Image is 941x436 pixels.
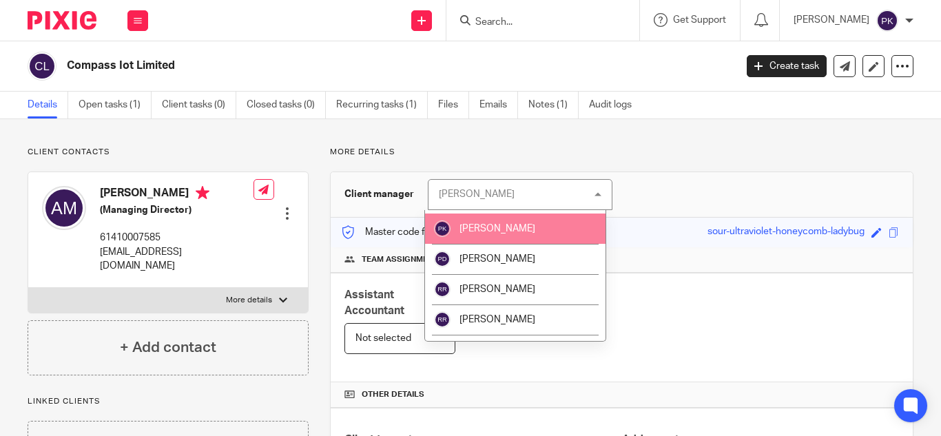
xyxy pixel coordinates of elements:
[459,315,535,324] span: [PERSON_NAME]
[330,147,913,158] p: More details
[362,389,424,400] span: Other details
[438,92,469,118] a: Files
[247,92,326,118] a: Closed tasks (0)
[474,17,598,29] input: Search
[434,281,451,298] img: svg%3E
[459,254,535,264] span: [PERSON_NAME]
[673,15,726,25] span: Get Support
[459,284,535,294] span: [PERSON_NAME]
[28,52,56,81] img: svg%3E
[100,186,254,203] h4: [PERSON_NAME]
[196,186,209,200] i: Primary
[344,289,404,316] span: Assistant Accountant
[226,295,272,306] p: More details
[100,245,254,273] p: [EMAIL_ADDRESS][DOMAIN_NAME]
[28,11,96,30] img: Pixie
[459,224,535,233] span: [PERSON_NAME]
[28,396,309,407] p: Linked clients
[28,147,309,158] p: Client contacts
[434,311,451,328] img: svg%3E
[439,189,515,199] div: [PERSON_NAME]
[528,92,579,118] a: Notes (1)
[362,254,444,265] span: Team assignments
[707,225,865,240] div: sour-ultraviolet-honeycomb-ladybug
[344,187,414,201] h3: Client manager
[162,92,236,118] a: Client tasks (0)
[120,337,216,358] h4: + Add contact
[100,203,254,217] h5: (Managing Director)
[589,92,642,118] a: Audit logs
[876,10,898,32] img: svg%3E
[67,59,594,73] h2: Compass Iot Limited
[42,186,86,230] img: svg%3E
[79,92,152,118] a: Open tasks (1)
[341,225,579,239] p: Master code for secure communications and files
[28,92,68,118] a: Details
[434,220,451,237] img: svg%3E
[794,13,869,27] p: [PERSON_NAME]
[336,92,428,118] a: Recurring tasks (1)
[355,333,411,343] span: Not selected
[434,251,451,267] img: svg%3E
[479,92,518,118] a: Emails
[747,55,827,77] a: Create task
[100,231,254,245] p: 61410007585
